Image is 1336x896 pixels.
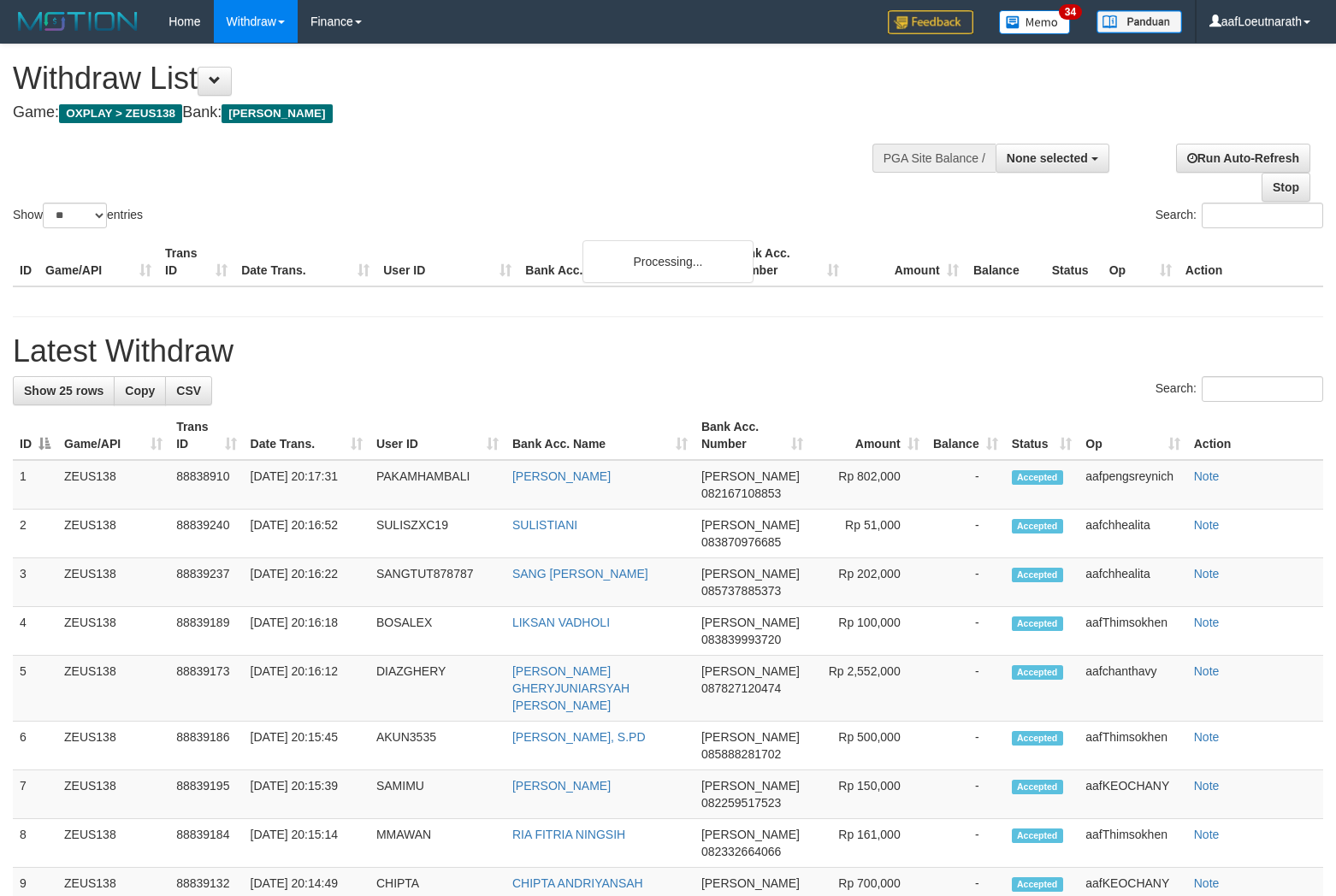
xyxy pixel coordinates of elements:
th: Date Trans.: activate to sort column ascending [244,411,369,460]
th: ID: activate to sort column descending [13,411,57,460]
a: [PERSON_NAME], S.PD [512,730,646,744]
a: Run Auto-Refresh [1176,144,1310,173]
span: Copy 082259517523 to clipboard [701,796,781,810]
td: 7 [13,770,57,819]
td: 4 [13,607,57,656]
th: Op: activate to sort column ascending [1079,411,1186,460]
td: Rp 100,000 [810,607,926,656]
td: 88839173 [169,656,243,722]
label: Show entries [13,203,143,228]
span: Accepted [1012,519,1063,533]
th: Bank Acc. Number [725,238,845,286]
a: Note [1194,876,1220,890]
a: CHIPTA ANDRIYANSAH [512,876,643,890]
a: SANG [PERSON_NAME] [512,567,648,581]
th: Amount [846,238,966,286]
td: ZEUS138 [57,770,169,819]
input: Search: [1202,376,1323,402]
span: Accepted [1012,470,1063,485]
th: User ID: activate to sort column ascending [369,411,505,460]
th: Status: activate to sort column ascending [1005,411,1079,460]
span: [PERSON_NAME] [222,104,332,123]
th: Balance [966,238,1045,286]
h1: Latest Withdraw [13,334,1323,368]
td: 88839240 [169,510,243,558]
span: [PERSON_NAME] [701,616,800,629]
span: OXPLAY > ZEUS138 [59,104,182,123]
img: MOTION_logo.png [13,9,143,34]
a: [PERSON_NAME] [512,469,611,483]
th: Trans ID: activate to sort column ascending [169,411,243,460]
th: Action [1179,238,1323,286]
img: Feedback.jpg [888,10,973,34]
span: [PERSON_NAME] [701,664,800,678]
td: [DATE] 20:15:45 [244,722,369,770]
a: Copy [114,376,166,405]
td: [DATE] 20:17:31 [244,460,369,510]
td: aafThimsokhen [1079,819,1186,868]
a: CSV [165,376,212,405]
td: 6 [13,722,57,770]
td: 5 [13,656,57,722]
th: Balance: activate to sort column ascending [926,411,1005,460]
td: 8 [13,819,57,868]
td: aafThimsokhen [1079,722,1186,770]
th: Op [1102,238,1179,286]
span: Accepted [1012,568,1063,582]
div: Processing... [582,240,754,283]
td: 88839184 [169,819,243,868]
span: Accepted [1012,731,1063,746]
th: Status [1045,238,1102,286]
td: SULISZXC19 [369,510,505,558]
span: Copy 082167108853 to clipboard [701,486,781,500]
a: Note [1194,730,1220,744]
input: Search: [1202,203,1323,228]
td: ZEUS138 [57,607,169,656]
td: [DATE] 20:15:14 [244,819,369,868]
select: Showentries [43,203,107,228]
td: SANGTUT878787 [369,558,505,607]
th: ID [13,238,38,286]
td: ZEUS138 [57,460,169,510]
h1: Withdraw List [13,62,873,96]
span: Copy 085888281702 to clipboard [701,747,781,761]
td: - [926,460,1005,510]
span: Show 25 rows [24,384,103,398]
button: None selected [996,144,1109,173]
td: 1 [13,460,57,510]
span: CSV [176,384,201,398]
td: Rp 500,000 [810,722,926,770]
span: [PERSON_NAME] [701,469,800,483]
a: Stop [1262,173,1310,202]
td: 88839237 [169,558,243,607]
a: [PERSON_NAME] [512,779,611,793]
th: Bank Acc. Name: activate to sort column ascending [505,411,695,460]
th: Amount: activate to sort column ascending [810,411,926,460]
span: Copy 083870976685 to clipboard [701,535,781,549]
td: ZEUS138 [57,656,169,722]
td: [DATE] 20:16:52 [244,510,369,558]
td: - [926,819,1005,868]
td: - [926,510,1005,558]
th: Action [1187,411,1323,460]
img: panduan.png [1097,10,1182,33]
td: Rp 150,000 [810,770,926,819]
td: aafchhealita [1079,558,1186,607]
a: SULISTIANI [512,518,577,532]
th: Game/API [38,238,158,286]
td: MMAWAN [369,819,505,868]
span: Copy [125,384,155,398]
td: aafpengsreynich [1079,460,1186,510]
div: PGA Site Balance / [872,144,996,173]
td: Rp 51,000 [810,510,926,558]
span: Copy 087827120474 to clipboard [701,681,781,695]
td: [DATE] 20:15:39 [244,770,369,819]
td: 88839186 [169,722,243,770]
span: [PERSON_NAME] [701,779,800,793]
td: aafKEOCHANY [1079,770,1186,819]
td: ZEUS138 [57,510,169,558]
h4: Game: Bank: [13,104,873,121]
span: [PERSON_NAME] [701,876,800,890]
span: Accepted [1012,780,1063,794]
td: Rp 2,552,000 [810,656,926,722]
